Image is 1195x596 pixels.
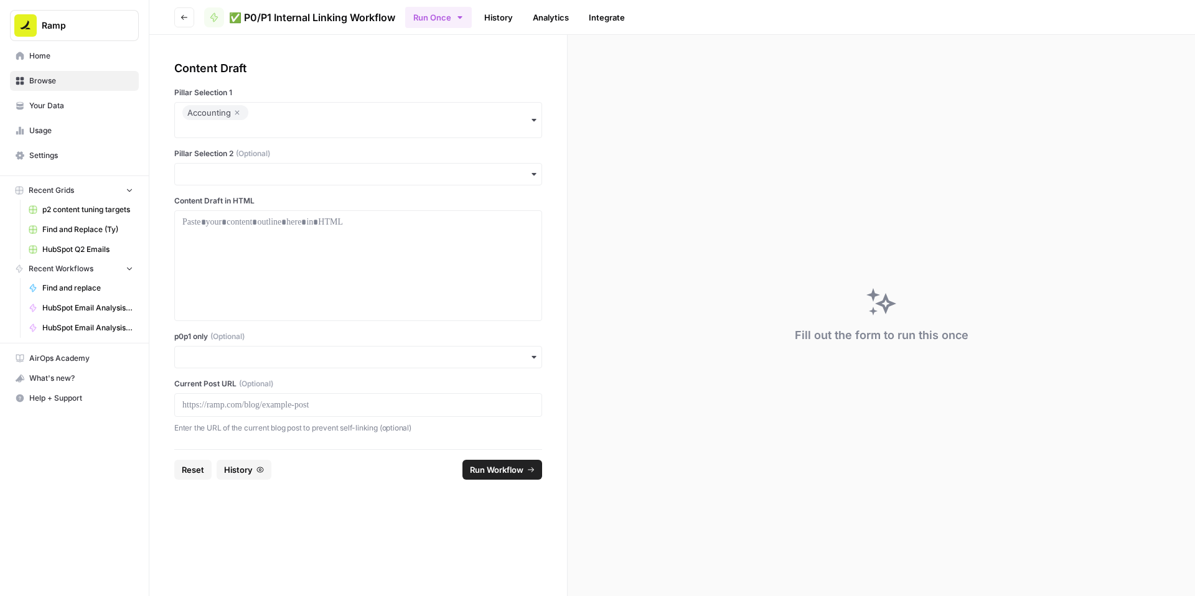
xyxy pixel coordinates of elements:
[525,7,576,27] a: Analytics
[42,224,133,235] span: Find and Replace (Ty)
[204,7,395,27] a: ✅ P0/P1 Internal Linking Workflow
[174,195,542,207] label: Content Draft in HTML
[29,50,133,62] span: Home
[10,146,139,165] a: Settings
[224,463,253,476] span: History
[29,75,133,86] span: Browse
[10,388,139,408] button: Help + Support
[581,7,632,27] a: Integrate
[236,148,270,159] span: (Optional)
[42,322,133,333] span: HubSpot Email Analysis Segment
[23,318,139,338] a: HubSpot Email Analysis Segment
[29,263,93,274] span: Recent Workflows
[14,14,37,37] img: Ramp Logo
[42,244,133,255] span: HubSpot Q2 Emails
[174,148,542,159] label: Pillar Selection 2
[174,331,542,342] label: p0p1 only
[10,259,139,278] button: Recent Workflows
[42,204,133,215] span: p2 content tuning targets
[210,331,245,342] span: (Optional)
[10,71,139,91] a: Browse
[42,19,117,32] span: Ramp
[795,327,968,344] div: Fill out the form to run this once
[405,7,472,28] button: Run Once
[174,87,542,98] label: Pillar Selection 1
[23,240,139,259] a: HubSpot Q2 Emails
[29,393,133,404] span: Help + Support
[29,185,74,196] span: Recent Grids
[23,200,139,220] a: p2 content tuning targets
[182,463,204,476] span: Reset
[174,102,542,138] button: Accounting
[174,460,212,480] button: Reset
[23,298,139,318] a: HubSpot Email Analysis Segment - Low Performers
[10,10,139,41] button: Workspace: Ramp
[10,96,139,116] a: Your Data
[10,181,139,200] button: Recent Grids
[10,368,139,388] button: What's new?
[174,378,542,389] label: Current Post URL
[42,282,133,294] span: Find and replace
[10,46,139,66] a: Home
[10,121,139,141] a: Usage
[462,460,542,480] button: Run Workflow
[10,348,139,368] a: AirOps Academy
[470,463,523,476] span: Run Workflow
[11,369,138,388] div: What's new?
[239,378,273,389] span: (Optional)
[217,460,271,480] button: History
[29,100,133,111] span: Your Data
[187,105,243,120] div: Accounting
[29,150,133,161] span: Settings
[23,220,139,240] a: Find and Replace (Ty)
[477,7,520,27] a: History
[29,353,133,364] span: AirOps Academy
[174,422,542,434] p: Enter the URL of the current blog post to prevent self-linking (optional)
[174,60,542,77] div: Content Draft
[23,278,139,298] a: Find and replace
[42,302,133,314] span: HubSpot Email Analysis Segment - Low Performers
[229,10,395,25] span: ✅ P0/P1 Internal Linking Workflow
[29,125,133,136] span: Usage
